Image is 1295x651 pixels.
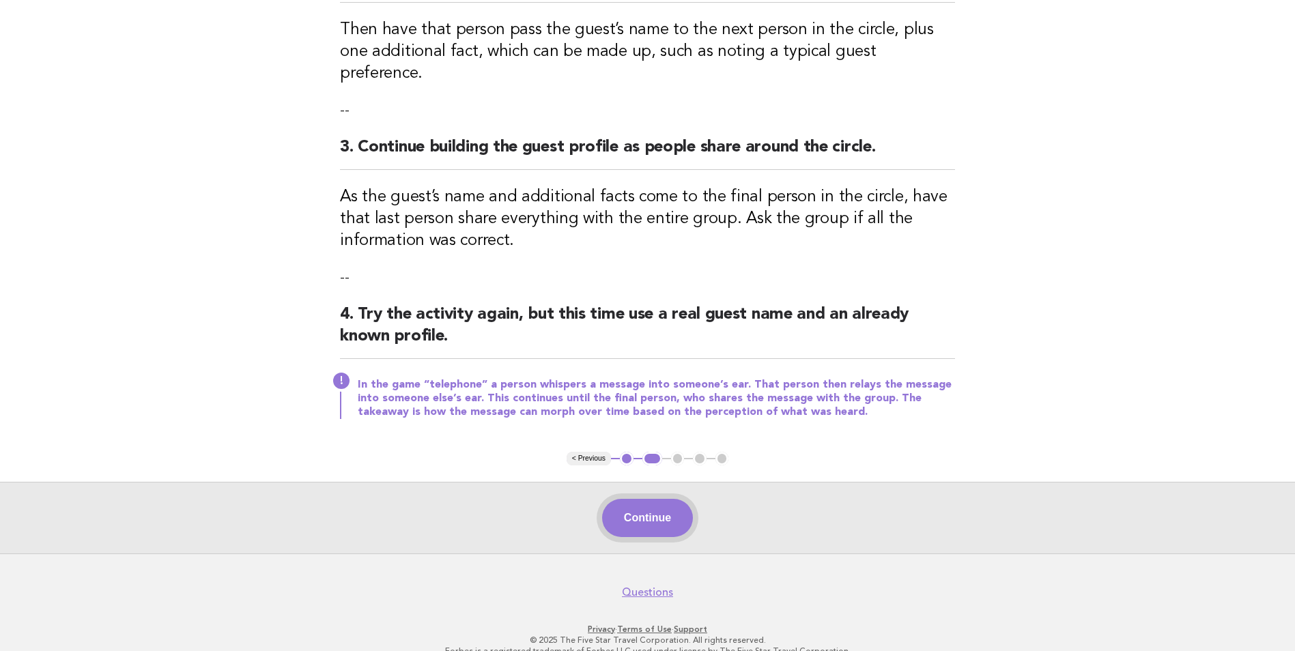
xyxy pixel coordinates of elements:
[340,186,955,252] h3: As the guest’s name and additional facts come to the final person in the circle, have that last p...
[340,304,955,359] h2: 4. Try the activity again, but this time use a real guest name and an already known profile.
[602,499,693,537] button: Continue
[674,624,707,634] a: Support
[340,101,955,120] p: --
[567,452,611,465] button: < Previous
[340,268,955,287] p: --
[642,452,662,465] button: 2
[620,452,634,465] button: 1
[340,19,955,85] h3: Then have that person pass the guest’s name to the next person in the circle, plus one additional...
[617,624,672,634] a: Terms of Use
[230,624,1066,635] p: · ·
[622,585,673,599] a: Questions
[358,378,955,419] p: In the game “telephone” a person whispers a message into someone’s ear. That person then relays t...
[230,635,1066,646] p: © 2025 The Five Star Travel Corporation. All rights reserved.
[340,136,955,170] h2: 3. Continue building the guest profile as people share around the circle.
[588,624,615,634] a: Privacy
